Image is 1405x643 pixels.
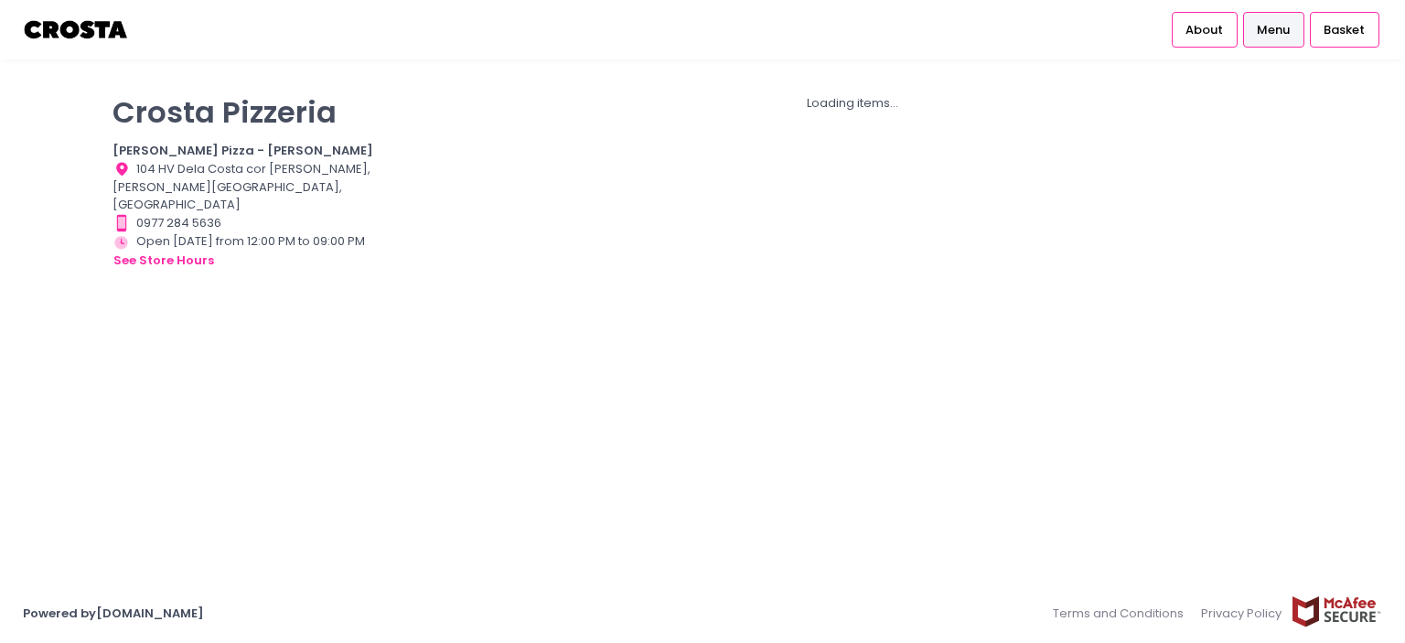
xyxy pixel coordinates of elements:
div: 104 HV Dela Costa cor [PERSON_NAME], [PERSON_NAME][GEOGRAPHIC_DATA], [GEOGRAPHIC_DATA] [113,160,391,214]
button: see store hours [113,251,215,271]
a: Terms and Conditions [1053,595,1193,631]
span: About [1185,21,1223,39]
div: 0977 284 5636 [113,214,391,232]
a: Powered by[DOMAIN_NAME] [23,605,204,622]
b: [PERSON_NAME] Pizza - [PERSON_NAME] [113,142,373,159]
span: Basket [1324,21,1365,39]
img: logo [23,14,130,46]
a: About [1172,12,1238,47]
a: Menu [1243,12,1304,47]
p: Crosta Pizzeria [113,94,391,130]
a: Privacy Policy [1193,595,1292,631]
div: Open [DATE] from 12:00 PM to 09:00 PM [113,232,391,271]
div: Loading items... [413,94,1292,113]
img: mcafee-secure [1291,595,1382,627]
span: Menu [1257,21,1290,39]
